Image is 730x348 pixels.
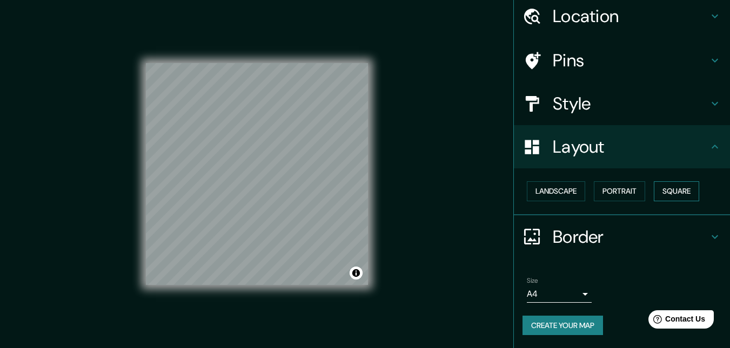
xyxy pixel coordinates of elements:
h4: Pins [553,50,708,71]
div: Layout [514,125,730,168]
div: Border [514,215,730,258]
button: Landscape [527,181,585,201]
h4: Layout [553,136,708,158]
button: Square [654,181,699,201]
h4: Style [553,93,708,114]
canvas: Map [146,63,368,285]
label: Size [527,276,538,285]
button: Portrait [594,181,645,201]
button: Create your map [523,316,603,336]
iframe: Help widget launcher [634,306,718,336]
div: Pins [514,39,730,82]
h4: Location [553,5,708,27]
button: Toggle attribution [350,267,363,279]
div: Style [514,82,730,125]
div: A4 [527,285,592,303]
h4: Border [553,226,708,248]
